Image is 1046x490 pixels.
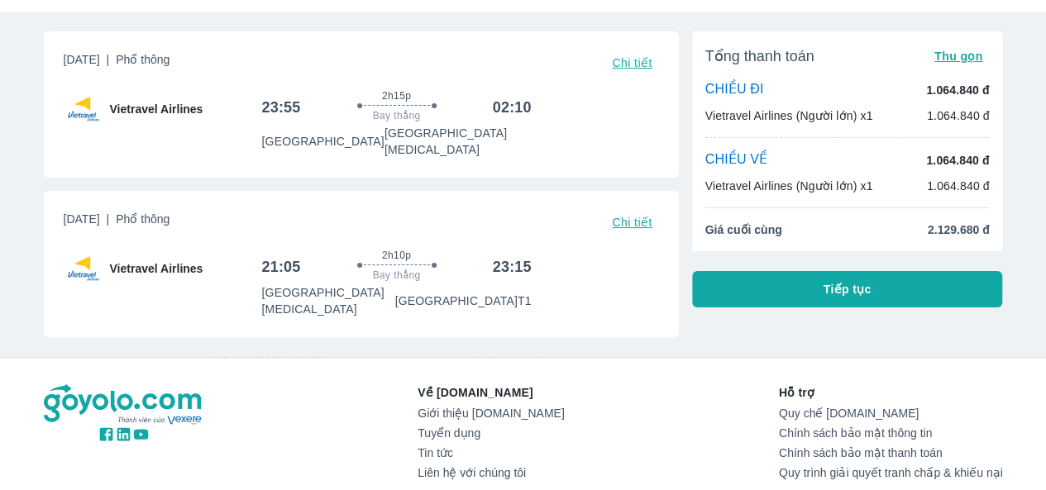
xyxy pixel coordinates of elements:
a: Giới thiệu [DOMAIN_NAME] [418,407,564,420]
h6: 23:15 [493,257,532,277]
span: Vietravel Airlines [110,101,203,117]
span: 2.129.680 đ [928,221,990,238]
button: Chi tiết [605,211,658,234]
span: Tổng thanh toán [705,46,814,66]
span: | [107,53,110,66]
a: Quy trình giải quyết tranh chấp & khiếu nại [779,466,1003,479]
p: [GEOGRAPHIC_DATA] T1 [395,293,532,309]
button: Tiếp tục [692,271,1003,307]
p: [GEOGRAPHIC_DATA] [MEDICAL_DATA] [262,284,395,317]
span: Vietravel Airlines [110,260,203,277]
span: Giá cuối cùng [705,221,782,238]
p: 1.064.840 đ [927,107,990,124]
p: 1.064.840 đ [926,152,989,169]
span: Thu gọn [934,50,983,63]
img: logo [44,384,204,426]
a: Tin tức [418,446,564,459]
a: Quy chế [DOMAIN_NAME] [779,407,1003,420]
p: Về [DOMAIN_NAME] [418,384,564,401]
p: Vietravel Airlines (Người lớn) x1 [705,178,873,194]
p: Vietravel Airlines (Người lớn) x1 [705,107,873,124]
span: Phổ thông [116,53,170,66]
span: | [107,212,110,226]
span: [DATE] [64,51,170,74]
a: Liên hệ với chúng tôi [418,466,564,479]
button: Chi tiết [605,51,658,74]
p: CHIỀU VỀ [705,151,768,169]
a: Chính sách bảo mật thông tin [779,426,1003,440]
span: Phổ thông [116,212,170,226]
span: Bay thẳng [373,269,421,282]
p: Hỗ trợ [779,384,1003,401]
span: Tiếp tục [824,281,872,297]
a: Chính sách bảo mật thanh toán [779,446,1003,459]
p: 1.064.840 đ [926,82,989,98]
p: CHIỀU ĐI [705,81,764,99]
button: Thu gọn [928,45,990,68]
span: [DATE] [64,211,170,234]
p: 1.064.840 đ [927,178,990,194]
span: 2h10p [382,249,411,262]
span: Chi tiết [612,216,652,229]
h6: 21:05 [262,257,301,277]
p: [GEOGRAPHIC_DATA] [262,133,384,150]
p: [GEOGRAPHIC_DATA] [MEDICAL_DATA] [384,125,532,158]
span: 2h15p [382,89,411,102]
a: Tuyển dụng [418,426,564,440]
span: Bay thẳng [373,109,421,122]
h6: 23:55 [262,98,301,117]
h6: 02:10 [493,98,532,117]
span: Chi tiết [612,56,652,69]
